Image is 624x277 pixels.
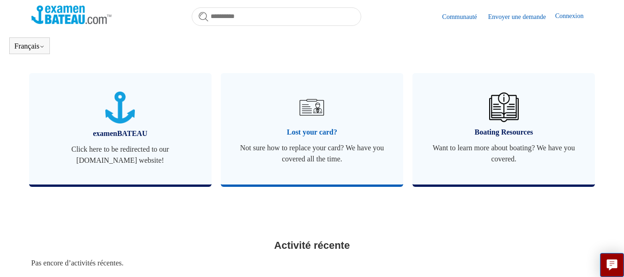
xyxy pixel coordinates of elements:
a: Connexion [555,11,593,22]
span: Boating Resources [426,127,581,138]
span: Not sure how to replace your card? We have you covered all the time. [235,142,389,165]
a: Envoyer une demande [488,12,555,22]
img: 01JHREV2E6NG3DHE8VTG8QH796 [489,92,519,122]
button: Français [14,42,45,50]
span: Lost your card? [235,127,389,138]
span: Want to learn more about boating? We have you covered. [426,142,581,165]
img: 01JRG6G4NA4NJ1BVG8MJM761YH [296,91,328,123]
a: Boating Resources Want to learn more about boating? We have you covered. [412,73,595,185]
span: Click here to be redirected to our [DOMAIN_NAME] website! [43,144,198,166]
a: examenBATEAU Click here to be redirected to our [DOMAIN_NAME] website! [29,73,212,185]
span: examenBATEAU [43,128,198,139]
div: Pas encore d’activités récentes. [31,258,593,269]
img: Page d’accueil du Centre d’aide Examen Bateau [31,6,111,24]
a: Lost your card? Not sure how to replace your card? We have you covered all the time. [221,73,403,185]
a: Communauté [442,12,486,22]
input: Rechercher [192,7,361,26]
button: Live chat [600,253,624,277]
img: 01JTNN85WSQ5FQ6HNXPDSZ7SRA [105,92,135,123]
h2: Activité récente [31,238,593,253]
